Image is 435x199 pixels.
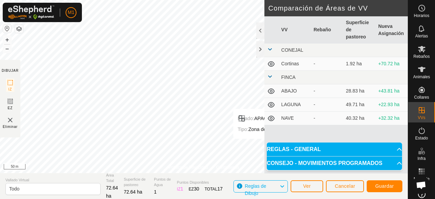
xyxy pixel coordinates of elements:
[268,4,408,12] h2: Comparación de Áreas de VV
[412,176,430,194] div: Chat abierto
[8,5,54,19] img: Logo Gallagher
[154,189,157,195] span: 1
[326,180,364,192] button: Cancelar
[415,34,428,38] span: Alertas
[3,36,11,44] button: +
[3,45,11,53] button: –
[376,98,408,112] td: +22.93 ha
[291,180,323,192] button: Ver
[169,164,208,170] a: Política de Privacidad
[343,98,376,112] td: 49.71 ha
[279,98,311,112] td: LAGUNA
[238,127,248,132] label: Tipo:
[418,116,425,120] span: VVs
[314,87,341,95] div: -
[189,185,199,193] div: EZ
[279,16,311,44] th: VV
[245,183,266,196] span: Reglas de Dibujo
[106,185,118,199] span: 72.64 ha
[177,185,183,193] div: IZ
[314,115,341,122] div: -
[124,177,149,188] span: Superficie de pastoreo
[279,112,311,125] td: NAVE
[2,68,19,73] div: DIBUJAR
[376,84,408,98] td: +43.81 ha
[314,101,341,108] div: -
[343,84,376,98] td: 28.83 ha
[413,54,430,59] span: Rebaños
[194,186,199,192] span: 30
[311,16,343,44] th: Rebaño
[303,183,311,189] span: Ver
[417,156,425,161] span: Infra
[205,185,223,193] div: TOTAL
[8,105,13,111] span: EZ
[267,143,402,156] p-accordion-header: REGLAS - GENERAL
[6,116,14,124] img: VV
[3,124,18,129] span: Eliminar
[376,112,408,125] td: +32.32 ha
[414,95,429,99] span: Collares
[281,47,303,53] span: CONEJAL
[415,136,428,140] span: Estado
[414,14,429,18] span: Horarios
[267,161,382,166] span: CONSEJO - MOVIMIENTOS PROGRAMADOS
[279,57,311,71] td: Cortinas
[8,87,12,92] span: IZ
[314,60,341,67] div: -
[410,177,433,185] span: Mapa de Calor
[335,183,355,189] span: Cancelar
[343,112,376,125] td: 40.32 ha
[343,57,376,71] td: 1.92 ha
[15,25,23,33] button: Capas del Mapa
[217,186,223,192] span: 17
[343,16,376,44] th: Superficie de pastoreo
[3,24,11,33] button: Restablecer Mapa
[106,172,118,184] span: Área Total
[413,75,430,79] span: Animales
[238,116,254,121] label: Estado:
[216,164,239,170] a: Contáctenos
[367,180,402,192] button: Guardar
[376,16,408,44] th: Nueva Asignación
[124,189,142,195] span: 72.64 ha
[376,57,408,71] td: +70.72 ha
[154,177,172,188] span: Puntos de Agua
[281,74,296,80] span: FINCA
[180,186,183,192] span: 1
[279,84,311,98] td: ABAJO
[5,177,101,183] span: Vallado Virtual
[267,156,402,170] p-accordion-header: CONSEJO - MOVIMIENTOS PROGRAMADOS
[238,114,287,122] div: APAGADO
[238,125,287,133] div: Zona de Inclusión
[267,147,321,152] span: REGLAS - GENERAL
[375,183,394,189] span: Guardar
[68,9,74,16] span: M1
[177,180,223,185] span: Puntos Disponibles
